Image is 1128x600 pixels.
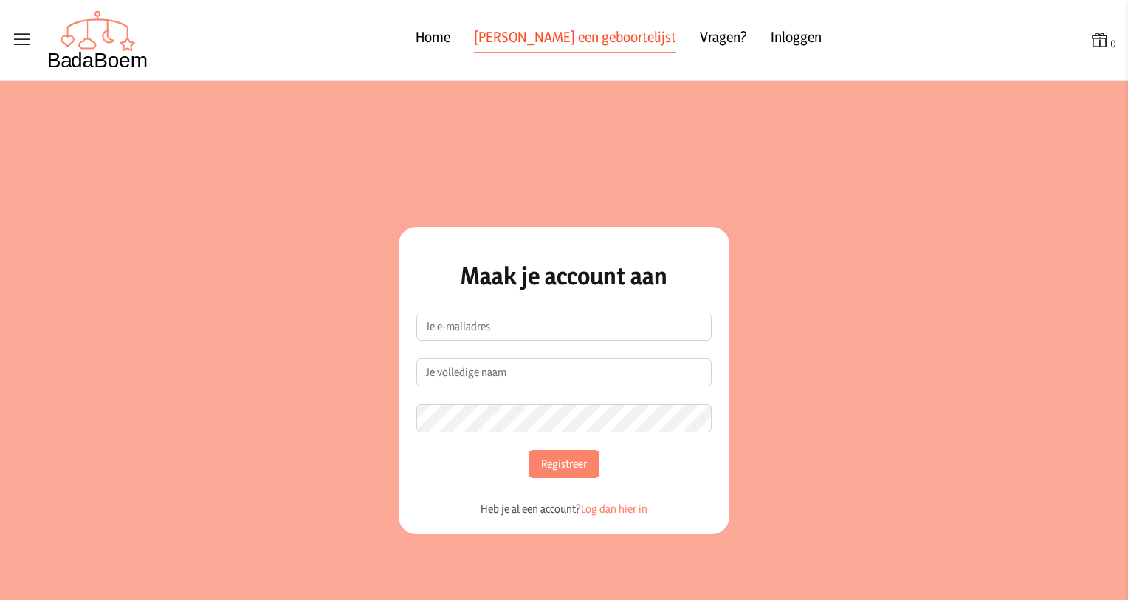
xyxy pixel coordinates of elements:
p: Heb je al een account? [416,484,712,517]
input: Je e-mailadres [416,313,712,341]
a: Home [416,27,450,53]
a: Log dan hier in [581,502,647,516]
a: Inloggen [771,27,822,53]
button: Registreer [529,450,599,478]
input: Je volledige naam [416,358,712,386]
button: 0 [1090,30,1116,51]
img: Badaboem [47,10,148,69]
a: Vragen? [700,27,747,53]
a: [PERSON_NAME] een geboortelijst [474,27,676,53]
h2: Maak je account aan [416,262,712,289]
